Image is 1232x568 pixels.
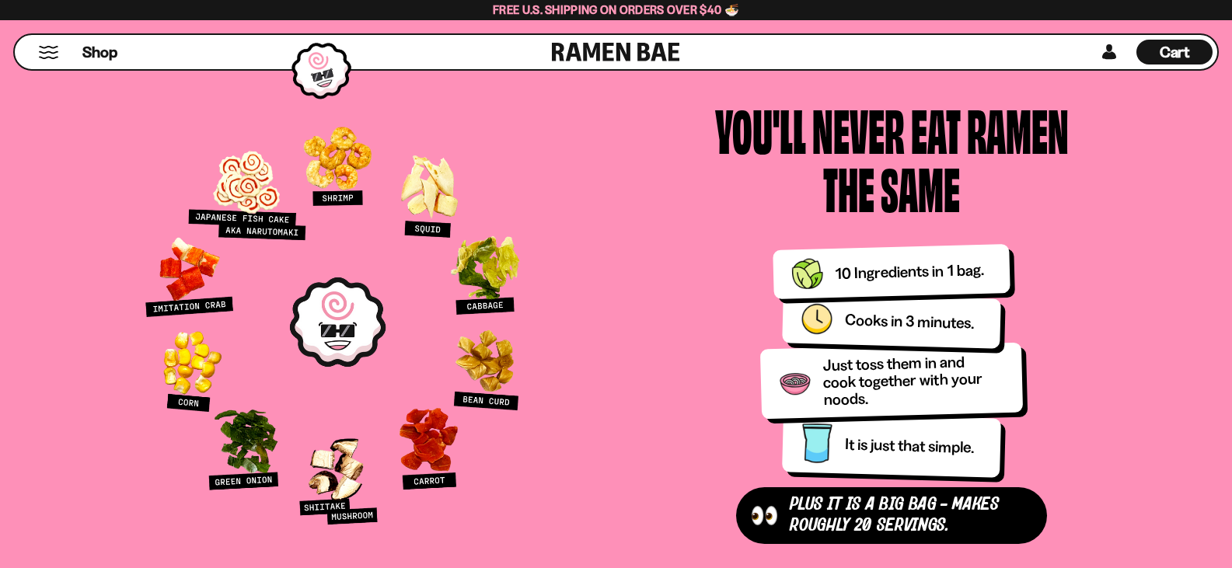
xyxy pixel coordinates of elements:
[1160,43,1190,61] span: Cart
[812,100,905,159] div: Never
[790,495,1031,536] div: Plus It is a Big Bag - makes roughly 20 servings.
[967,100,1069,159] div: Ramen
[38,46,59,59] button: Mobile Menu Trigger
[911,100,961,159] div: Eat
[823,352,1005,408] div: Just toss them in and cook together with your noods.
[845,312,982,333] div: Cooks in 3 minutes.
[82,40,117,64] a: Shop
[836,260,992,281] div: 10 Ingredients in 1 bag.
[1136,35,1213,69] a: Cart
[881,159,960,217] div: Same
[493,2,739,17] span: Free U.S. Shipping on Orders over $40 🍜
[82,42,117,63] span: Shop
[845,436,982,457] div: It is just that simple.
[823,159,874,217] div: the
[715,100,806,159] div: You'll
